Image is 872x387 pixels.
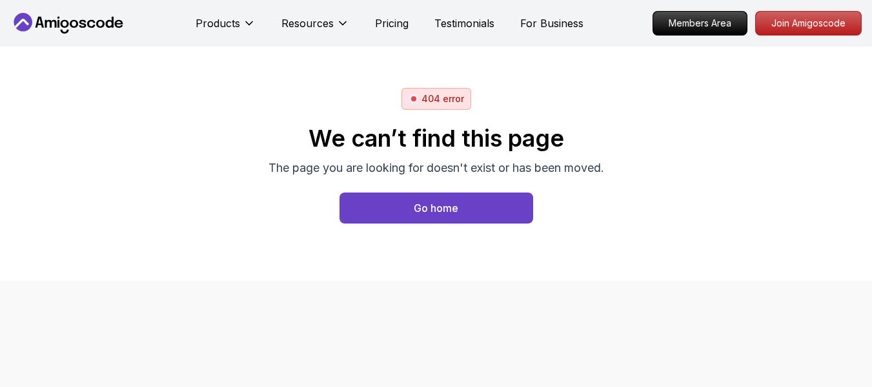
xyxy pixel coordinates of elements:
button: Go home [340,193,533,224]
p: Members Area [653,12,747,35]
a: For Business [520,16,583,31]
a: Testimonials [434,16,494,31]
p: The page you are looking for doesn't exist or has been moved. [269,159,604,177]
a: Pricing [375,16,409,31]
button: Products [196,16,256,41]
p: Join Amigoscode [756,12,861,35]
p: Products [196,16,240,31]
a: Members Area [653,11,747,36]
a: Join Amigoscode [755,11,862,36]
button: Resources [281,16,349,41]
p: 404 error [421,92,464,105]
a: Home page [340,193,533,224]
div: Go home [414,200,458,216]
h2: We can’t find this page [269,125,604,151]
p: Resources [281,16,334,31]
